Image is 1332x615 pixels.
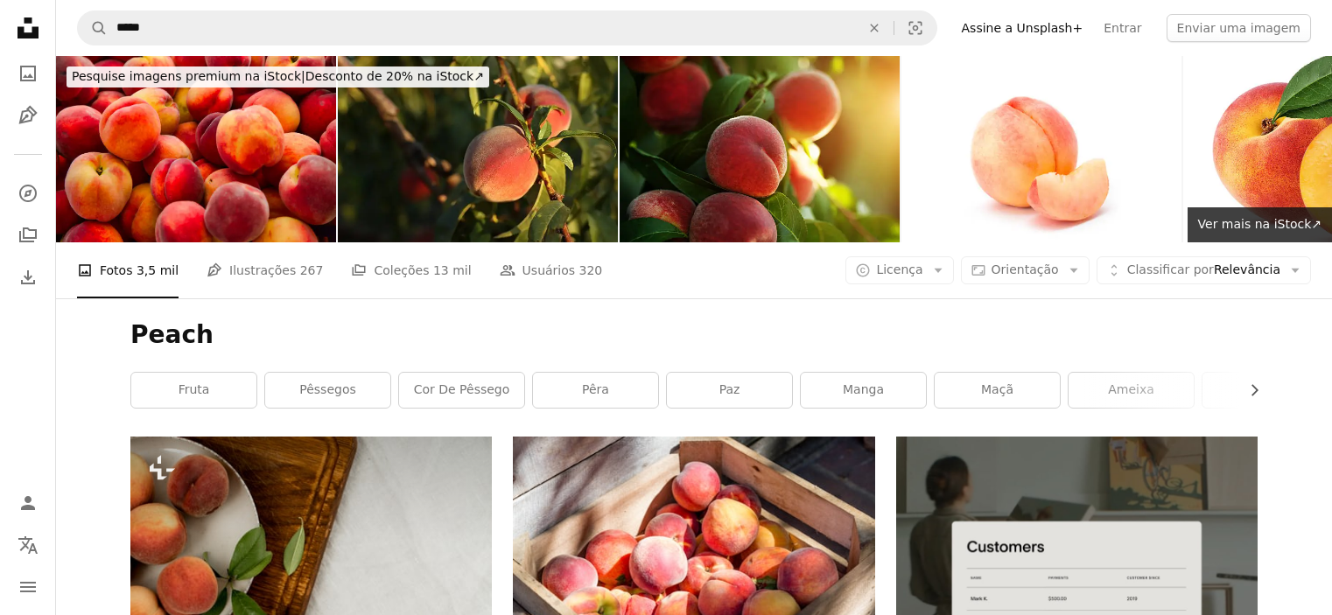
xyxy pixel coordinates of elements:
[1097,256,1311,284] button: Classificar porRelevância
[992,262,1059,276] span: Orientação
[72,69,305,83] span: Pesquise imagens premium na iStock |
[56,56,336,242] img: Pêssegos de quadro completo no mercado do fazendeiro
[961,256,1090,284] button: Orientação
[131,373,256,408] a: fruta
[1127,262,1214,276] span: Classificar por
[935,373,1060,408] a: maçã
[11,218,46,253] a: Coleções
[513,549,874,564] a: caixa de frutos de junco
[533,373,658,408] a: pêra
[11,98,46,133] a: Ilustrações
[1238,373,1258,408] button: rolar lista para a direita
[77,10,937,45] form: Pesquise conteúdo visual em todo o site
[1202,373,1328,408] a: laranja
[1127,262,1280,279] span: Relevância
[1069,373,1194,408] a: ameixa
[130,319,1258,351] h1: Peach
[894,11,936,45] button: Pesquisa visual
[207,242,323,298] a: Ilustrações 267
[1093,14,1152,42] a: Entrar
[11,56,46,91] a: Fotos
[399,373,524,408] a: cor de pêssego
[801,373,926,408] a: manga
[300,261,324,280] span: 267
[1198,217,1321,231] span: Ver mais na iStock ↗
[901,56,1181,242] img: Peach
[11,528,46,563] button: Idioma
[72,69,484,83] span: Desconto de 20% na iStock ↗
[11,486,46,521] a: Entrar / Cadastrar-se
[1167,14,1311,42] button: Enviar uma imagem
[951,14,1094,42] a: Assine a Unsplash+
[265,373,390,408] a: Pêssegos
[11,176,46,211] a: Explorar
[433,261,472,280] span: 13 mil
[338,56,618,242] img: Pêssegos frescos crescendo em galhos no jardim ao ar livre, close-up. Espaço para texto
[351,242,471,298] a: Coleções 13 mil
[78,11,108,45] button: Pesquise na Unsplash
[620,56,900,242] img: Frutas de pêssego
[855,11,894,45] button: Limpar
[845,256,953,284] button: Licença
[579,261,603,280] span: 320
[1188,207,1332,242] a: Ver mais na iStock↗
[500,242,603,298] a: Usuários 320
[667,373,792,408] a: paz
[56,56,500,98] a: Pesquise imagens premium na iStock|Desconto de 20% na iStock↗
[876,262,922,276] span: Licença
[11,570,46,605] button: Menu
[11,260,46,295] a: Histórico de downloads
